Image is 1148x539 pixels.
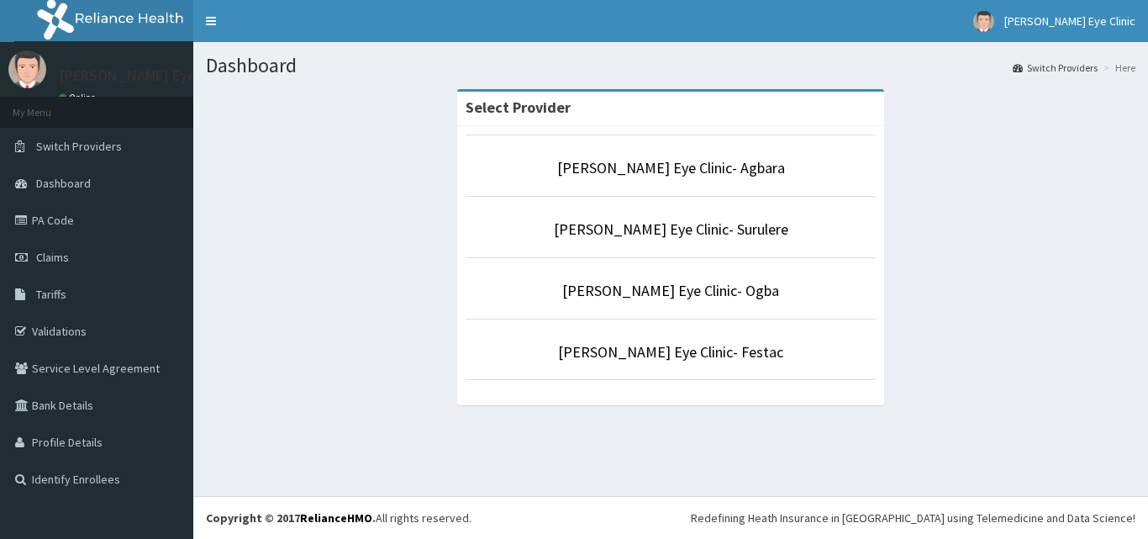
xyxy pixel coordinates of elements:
a: Online [59,92,99,103]
strong: Copyright © 2017 . [206,510,376,526]
div: Redefining Heath Insurance in [GEOGRAPHIC_DATA] using Telemedicine and Data Science! [691,510,1135,526]
p: [PERSON_NAME] Eye [59,68,196,83]
a: [PERSON_NAME] Eye Clinic- Surulere [554,219,788,239]
a: RelianceHMO [300,510,372,526]
span: [PERSON_NAME] Eye Clinic [1004,13,1135,29]
a: [PERSON_NAME] Eye Clinic- Festac [558,342,783,362]
strong: Select Provider [466,98,571,117]
a: [PERSON_NAME] Eye Clinic- Agbara [557,158,785,177]
span: Claims [36,250,69,265]
span: Tariffs [36,287,66,302]
a: [PERSON_NAME] Eye Clinic- Ogba [562,281,779,300]
span: Dashboard [36,176,91,191]
span: Switch Providers [36,139,122,154]
footer: All rights reserved. [193,496,1148,539]
img: User Image [973,11,994,32]
h1: Dashboard [206,55,1135,77]
a: Switch Providers [1013,61,1098,75]
img: User Image [8,50,46,88]
li: Here [1099,61,1135,75]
